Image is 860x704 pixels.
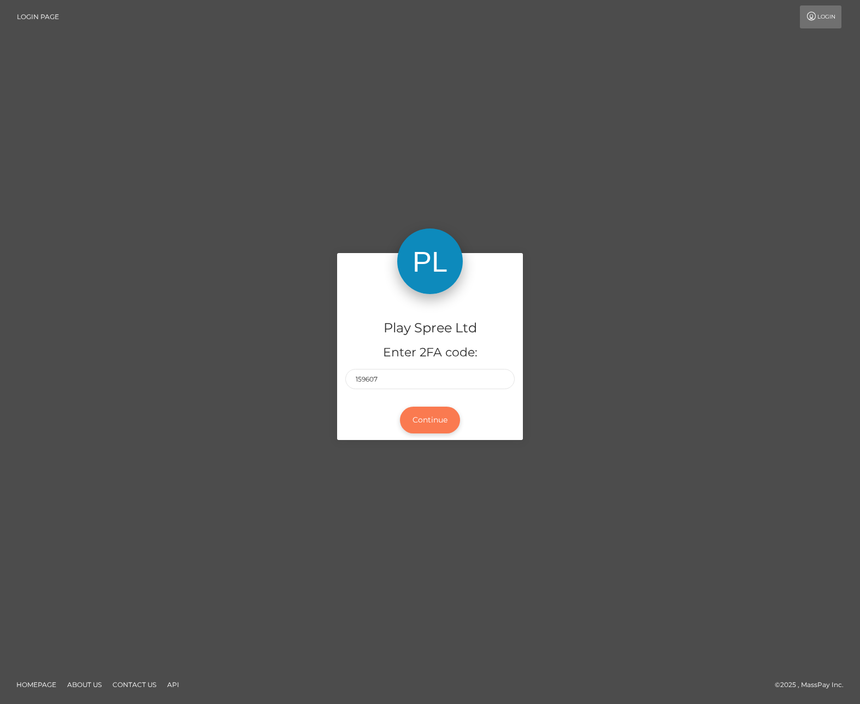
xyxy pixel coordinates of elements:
[108,676,161,693] a: Contact Us
[63,676,106,693] a: About Us
[775,679,852,691] div: © 2025 , MassPay Inc.
[345,344,515,361] h5: Enter 2FA code:
[400,407,460,433] button: Continue
[800,5,841,28] a: Login
[397,228,463,294] img: Play Spree Ltd
[12,676,61,693] a: Homepage
[345,369,515,389] input: Enter 2FA code..
[163,676,184,693] a: API
[345,319,515,338] h4: Play Spree Ltd
[17,5,59,28] a: Login Page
